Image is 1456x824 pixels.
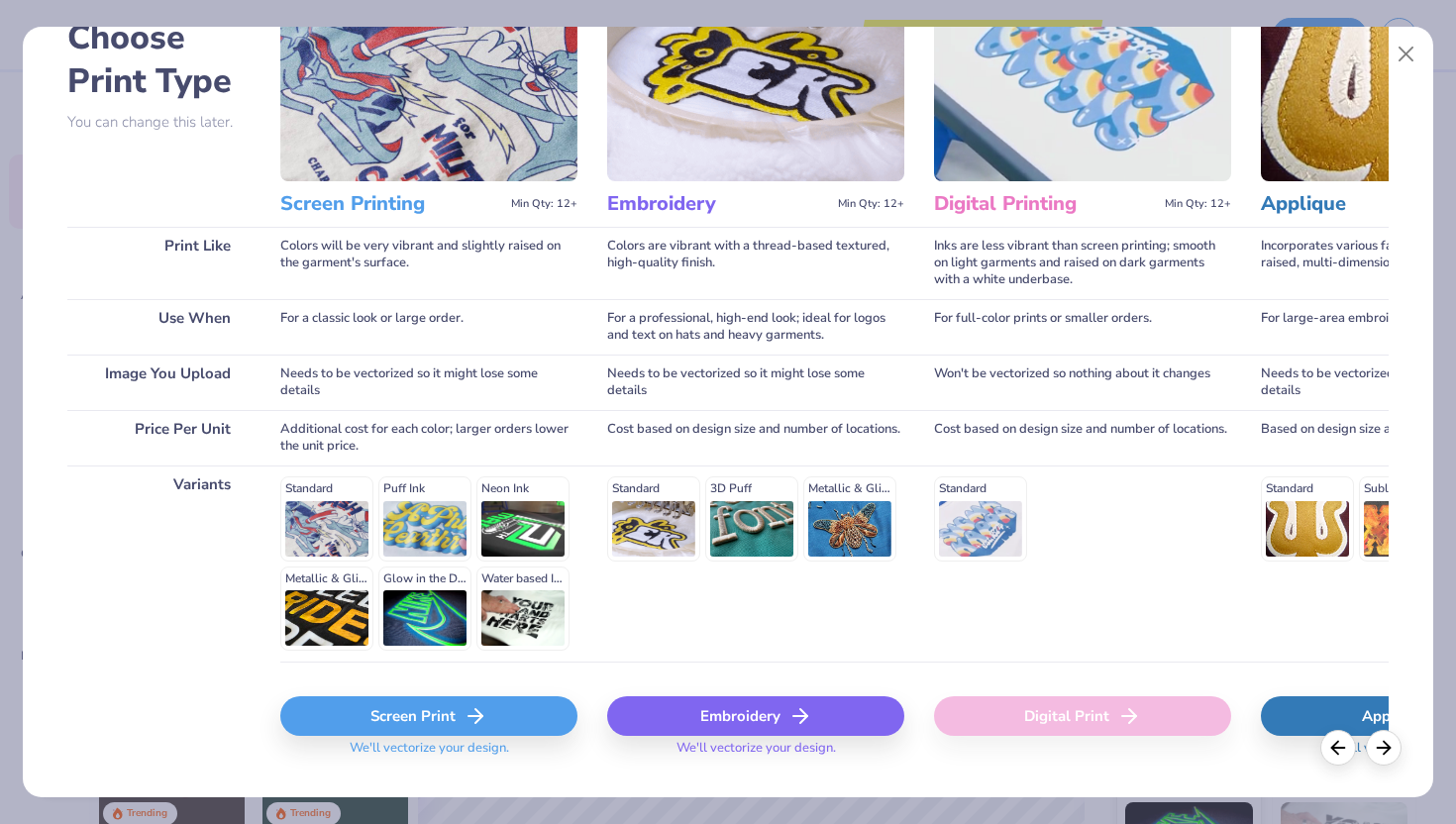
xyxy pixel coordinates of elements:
[607,299,904,355] div: For a professional, high-end look; ideal for logos and text on hats and heavy garments.
[934,191,1157,217] h3: Digital Printing
[934,696,1231,736] div: Digital Print
[280,355,577,410] div: Needs to be vectorized so it might lose some details
[934,299,1231,355] div: For full-color prints or smaller orders.
[934,355,1231,410] div: Won't be vectorized so nothing about it changes
[67,299,251,355] div: Use When
[280,299,577,355] div: For a classic look or large order.
[1388,36,1425,73] button: Close
[669,740,844,769] span: We'll vectorize your design.
[342,740,517,769] span: We'll vectorize your design.
[934,227,1231,299] div: Inks are less vibrant than screen printing; smooth on light garments and raised on dark garments ...
[838,197,904,211] span: Min Qty: 12+
[67,227,251,299] div: Print Like
[607,227,904,299] div: Colors are vibrant with a thread-based textured, high-quality finish.
[934,410,1231,465] div: Cost based on design size and number of locations.
[280,696,577,736] div: Screen Print
[67,465,251,662] div: Variants
[67,410,251,465] div: Price Per Unit
[1165,197,1231,211] span: Min Qty: 12+
[67,114,251,131] p: You can change this later.
[280,227,577,299] div: Colors will be very vibrant and slightly raised on the garment's surface.
[67,16,251,103] h2: Choose Print Type
[607,355,904,410] div: Needs to be vectorized so it might lose some details
[280,410,577,465] div: Additional cost for each color; larger orders lower the unit price.
[280,191,503,217] h3: Screen Printing
[67,355,251,410] div: Image You Upload
[511,197,577,211] span: Min Qty: 12+
[607,410,904,465] div: Cost based on design size and number of locations.
[607,696,904,736] div: Embroidery
[607,191,830,217] h3: Embroidery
